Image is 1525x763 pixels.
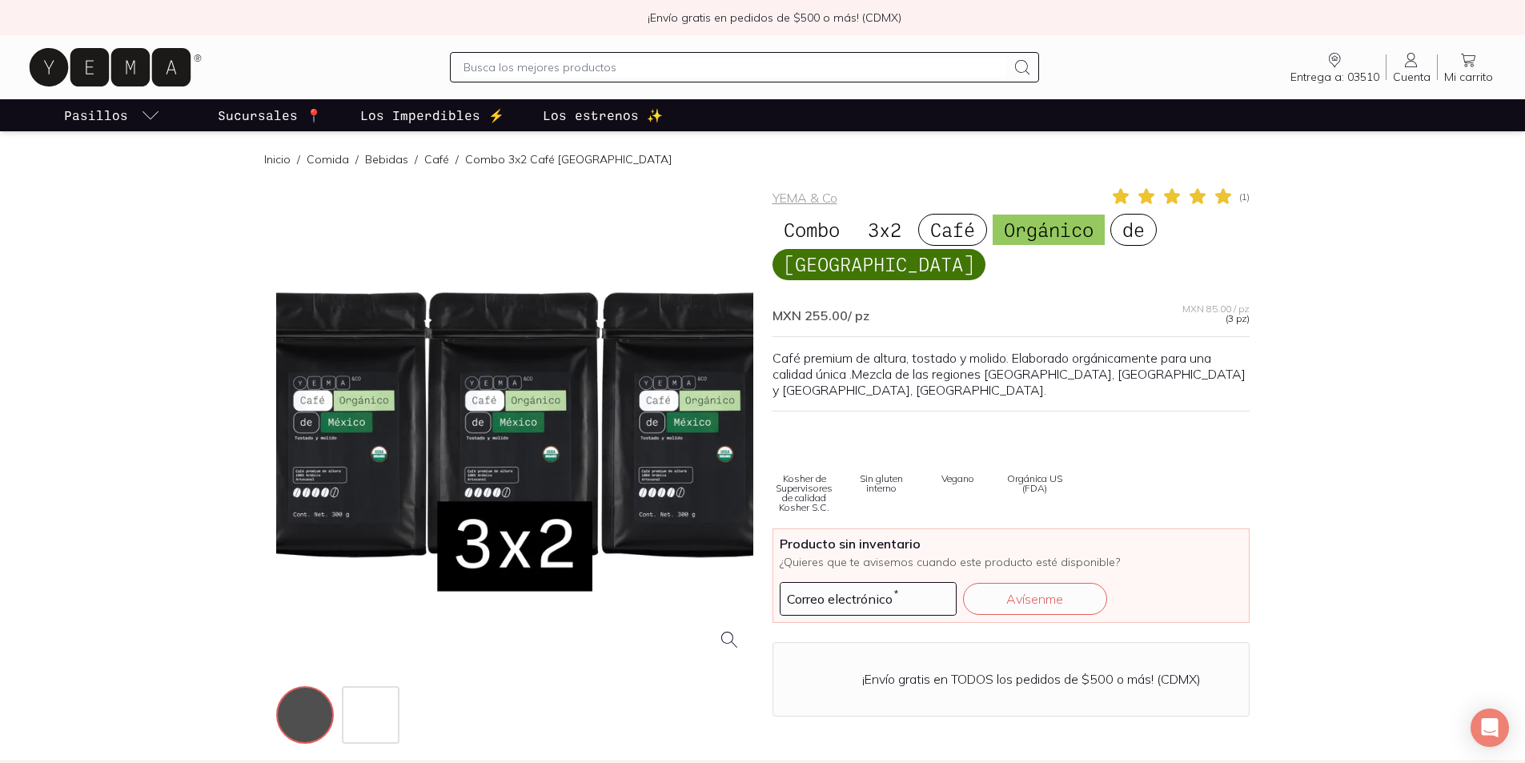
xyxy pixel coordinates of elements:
img: yH5BAEAAAAALAAAAAABAAEAAAIBRAA7 [862,424,901,463]
a: Cuenta [1387,50,1437,84]
a: Comida [307,152,349,167]
a: Café [424,152,449,167]
p: Combo 3x2 Café [GEOGRAPHIC_DATA] [465,151,672,167]
img: check [624,10,638,25]
span: Entrega a: 03510 [1290,70,1379,84]
span: / [291,151,307,167]
span: Combo [773,215,851,245]
span: Mi carrito [1444,70,1493,84]
span: MXN 85.00 / pz [1182,304,1250,314]
a: YEMA & Co [773,190,837,206]
span: Orgánico [993,215,1105,245]
button: Avísenme [963,583,1107,615]
p: ¡Envío gratis en pedidos de $500 o más! (CDMX) [648,10,901,26]
a: Sucursales 📍 [215,99,325,131]
a: Entrega a: 03510 [1284,50,1386,84]
p: Pasillos [64,106,128,125]
img: yH5BAEAAAAALAAAAAABAAEAAAIBRAA7 [785,424,824,463]
a: pasillo-todos-link [61,99,163,131]
img: yH5BAEAAAAALAAAAAABAAEAAAIBRAA7 [939,424,977,463]
a: Bebidas [365,152,408,167]
span: MXN 255.00 / pz [773,307,869,323]
img: yH5BAEAAAAALAAAAAABAAEAAAIBRAA7 [278,688,335,745]
a: Mi carrito [1438,50,1499,84]
a: Inicio [264,152,291,167]
span: Sin gluten interno [849,474,913,493]
span: (3 pz) [1226,314,1250,323]
span: Producto sin inventario [780,536,1242,552]
a: Los estrenos ✨ [540,99,666,131]
p: Sucursales 📍 [218,106,322,125]
div: Open Intercom Messenger [1471,709,1509,747]
p: ¿Quieres que te avisemos cuando este producto esté disponible? [780,555,1242,569]
img: yH5BAEAAAAALAAAAAABAAEAAAIBRAA7 [343,688,401,745]
span: Orgánica US (FDA) [1003,474,1067,493]
span: / [408,151,424,167]
span: Cuenta [1393,70,1431,84]
img: yH5BAEAAAAALAAAAAABAAEAAAIBRAA7 [1016,424,1054,463]
span: / [349,151,365,167]
span: / [449,151,465,167]
span: 3x2 [857,215,913,245]
p: Los estrenos ✨ [543,106,663,125]
input: Busca los mejores productos [464,58,1006,77]
span: Café [918,214,987,246]
span: [GEOGRAPHIC_DATA] [773,249,985,279]
p: Los Imperdibles ⚡️ [360,106,504,125]
span: Kosher de Supervisores de calidad Kosher S.C. [773,474,837,512]
span: de [1110,214,1157,246]
img: Envío [821,659,856,693]
a: Los Imperdibles ⚡️ [357,99,508,131]
p: Café premium de altura, tostado y molido. Elaborado orgánicamente para una calidad única .Mezcla ... [773,350,1250,398]
span: Vegano [941,474,974,484]
span: ( 1 ) [1239,192,1250,202]
p: ¡Envío gratis en TODOS los pedidos de $500 o más! (CDMX) [862,671,1201,687]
